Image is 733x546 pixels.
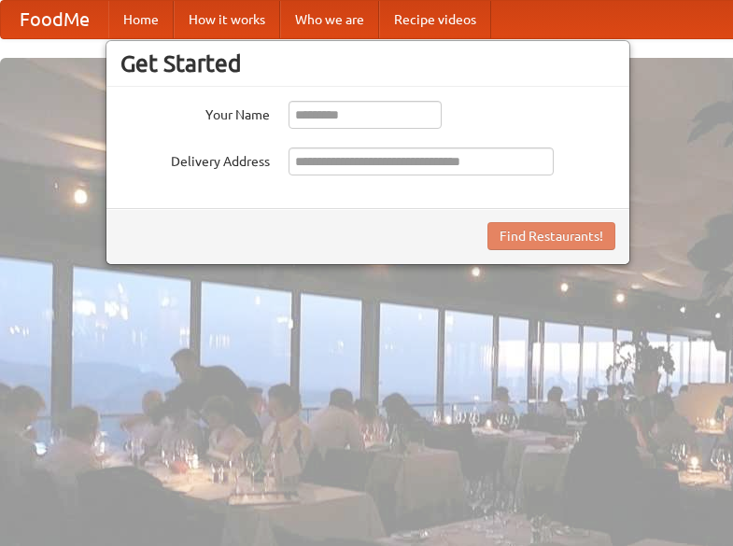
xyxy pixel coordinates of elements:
[280,1,379,38] a: Who we are
[108,1,174,38] a: Home
[120,101,270,124] label: Your Name
[379,1,491,38] a: Recipe videos
[1,1,108,38] a: FoodMe
[120,147,270,171] label: Delivery Address
[174,1,280,38] a: How it works
[120,49,615,77] h3: Get Started
[487,222,615,250] button: Find Restaurants!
